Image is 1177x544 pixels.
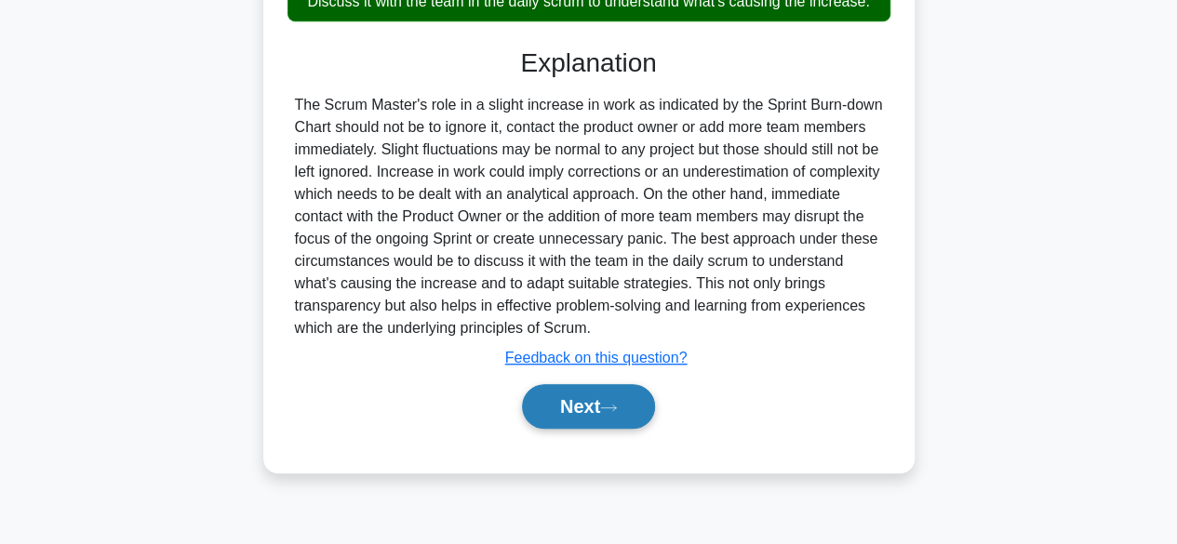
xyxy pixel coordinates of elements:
[295,94,883,339] div: The Scrum Master's role in a slight increase in work as indicated by the Sprint Burn-down Chart s...
[505,350,688,365] a: Feedback on this question?
[522,384,655,429] button: Next
[299,47,879,79] h3: Explanation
